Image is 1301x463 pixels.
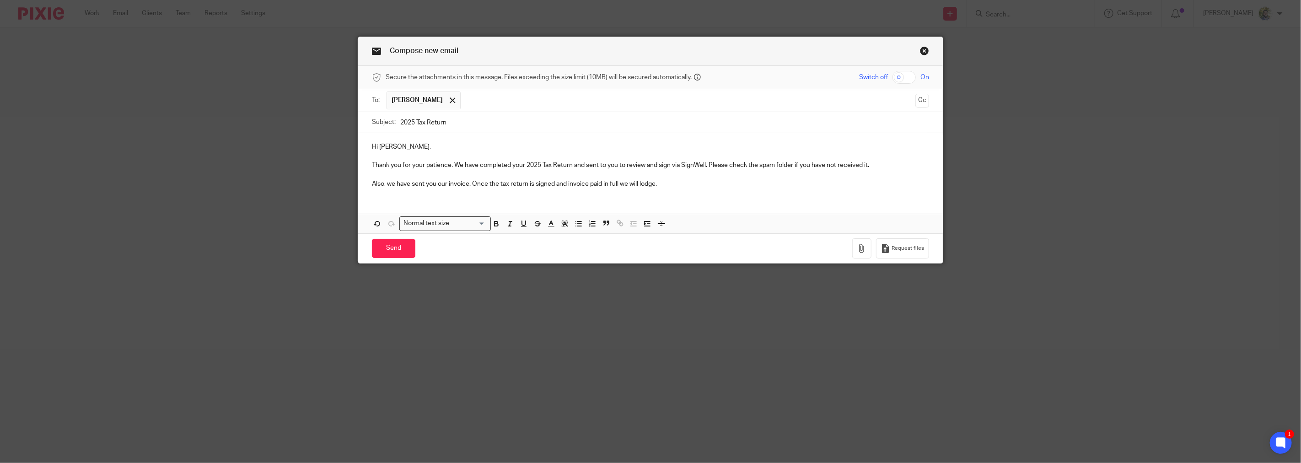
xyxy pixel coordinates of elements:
span: On [920,73,929,82]
span: [PERSON_NAME] [392,96,443,105]
span: Compose new email [390,47,458,54]
span: Switch off [859,73,888,82]
span: Request files [892,245,924,252]
span: Normal text size [402,219,452,228]
p: Thank you for your patience. We have completed your 2025 Tax Return and sent to you to review and... [372,161,929,170]
label: Subject: [372,118,396,127]
a: Close this dialog window [920,46,929,59]
input: Search for option [452,219,485,228]
span: Secure the attachments in this message. Files exceeding the size limit (10MB) will be secured aut... [386,73,692,82]
button: Request files [876,238,929,259]
p: Also, we have sent you our invoice. Once the tax return is signed and invoice paid in full we wil... [372,179,929,188]
div: Search for option [399,216,491,231]
label: To: [372,96,382,105]
p: Hi [PERSON_NAME], [372,142,929,151]
button: Cc [915,94,929,108]
div: 1 [1285,430,1294,439]
input: Send [372,239,415,258]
